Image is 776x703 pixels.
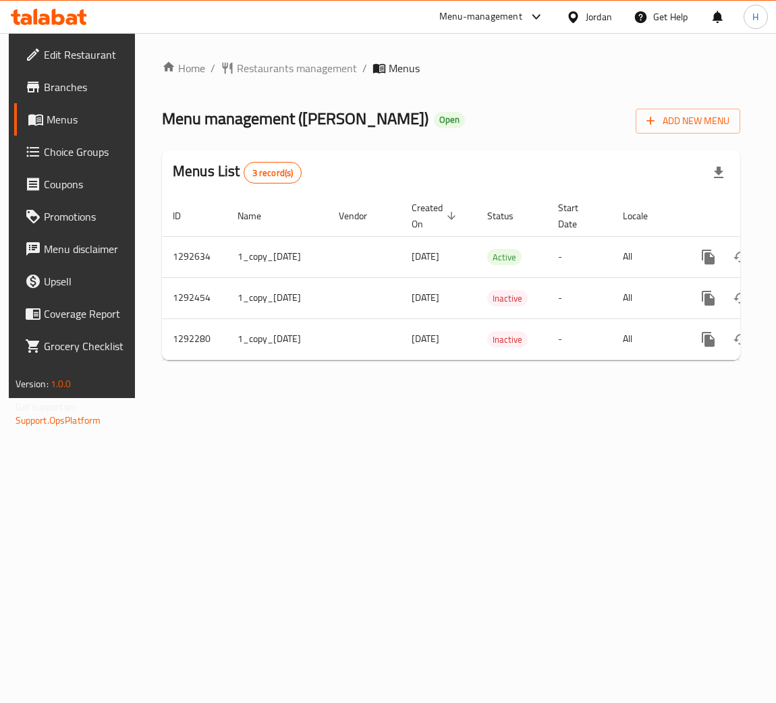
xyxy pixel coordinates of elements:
[636,109,740,134] button: Add New Menu
[44,47,128,63] span: Edit Restaurant
[16,375,49,393] span: Version:
[14,298,138,330] a: Coverage Report
[692,241,725,273] button: more
[162,103,428,134] span: Menu management ( [PERSON_NAME] )
[14,265,138,298] a: Upsell
[51,375,72,393] span: 1.0.0
[173,161,302,184] h2: Menus List
[547,277,612,318] td: -
[244,162,302,184] div: Total records count
[612,236,682,277] td: All
[558,200,596,232] span: Start Date
[162,60,740,76] nav: breadcrumb
[547,236,612,277] td: -
[14,330,138,362] a: Grocery Checklist
[16,412,101,429] a: Support.OpsPlatform
[725,282,757,314] button: Change Status
[227,277,328,318] td: 1_copy_[DATE]
[211,60,215,76] li: /
[412,289,439,306] span: [DATE]
[623,208,665,224] span: Locale
[44,144,128,160] span: Choice Groups
[487,208,531,224] span: Status
[238,208,279,224] span: Name
[237,60,357,76] span: Restaurants management
[14,103,138,136] a: Menus
[612,277,682,318] td: All
[16,398,78,416] span: Get support on:
[487,249,522,265] div: Active
[162,277,227,318] td: 1292454
[44,79,128,95] span: Branches
[752,9,758,24] span: H
[725,323,757,356] button: Change Status
[702,157,735,189] div: Export file
[14,233,138,265] a: Menu disclaimer
[434,112,465,128] div: Open
[692,323,725,356] button: more
[47,111,128,128] span: Menus
[692,282,725,314] button: more
[162,236,227,277] td: 1292634
[14,38,138,71] a: Edit Restaurant
[487,290,528,306] div: Inactive
[44,338,128,354] span: Grocery Checklist
[725,241,757,273] button: Change Status
[44,176,128,192] span: Coupons
[646,113,729,130] span: Add New Menu
[44,306,128,322] span: Coverage Report
[439,9,522,25] div: Menu-management
[487,332,528,347] span: Inactive
[412,330,439,347] span: [DATE]
[389,60,420,76] span: Menus
[612,318,682,360] td: All
[412,248,439,265] span: [DATE]
[14,168,138,200] a: Coupons
[173,208,198,224] span: ID
[586,9,612,24] div: Jordan
[162,60,205,76] a: Home
[44,241,128,257] span: Menu disclaimer
[227,236,328,277] td: 1_copy_[DATE]
[14,71,138,103] a: Branches
[14,136,138,168] a: Choice Groups
[547,318,612,360] td: -
[487,291,528,306] span: Inactive
[244,167,302,179] span: 3 record(s)
[362,60,367,76] li: /
[487,331,528,347] div: Inactive
[44,208,128,225] span: Promotions
[412,200,460,232] span: Created On
[339,208,385,224] span: Vendor
[487,250,522,265] span: Active
[227,318,328,360] td: 1_copy_[DATE]
[44,273,128,289] span: Upsell
[221,60,357,76] a: Restaurants management
[434,114,465,125] span: Open
[162,318,227,360] td: 1292280
[14,200,138,233] a: Promotions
